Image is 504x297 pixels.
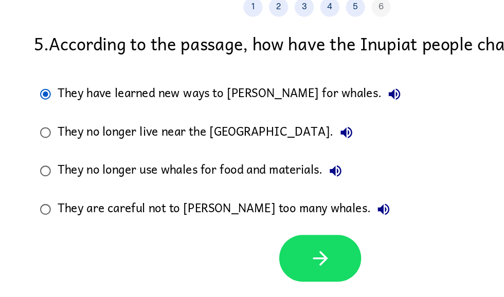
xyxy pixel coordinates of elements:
[406,27,501,48] button: Return to story
[46,158,280,179] div: They no longer use whales for food and materials.
[259,158,280,179] button: They no longer use whales for food and materials.
[46,189,318,210] div: They are careful not to [PERSON_NAME] too many whales.
[46,127,289,148] div: They no longer live near the [GEOGRAPHIC_DATA].
[307,97,327,117] button: They have learned new ways to [PERSON_NAME] for whales.
[27,55,482,81] div: 5 . According to the passage, how have the Inupiat people changed?
[298,189,318,210] button: They are careful not to [PERSON_NAME] too many whales.
[195,29,211,45] button: 1
[46,97,327,117] div: They have learned new ways to [PERSON_NAME] for whales.
[257,29,273,45] button: 4
[216,29,231,45] button: 2
[268,127,289,148] button: They no longer live near the [GEOGRAPHIC_DATA].
[278,29,293,45] button: 5
[237,29,252,45] button: 3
